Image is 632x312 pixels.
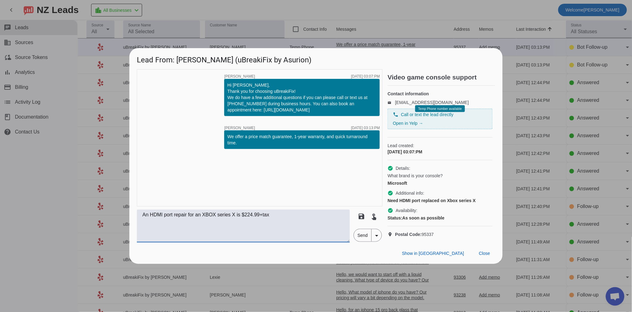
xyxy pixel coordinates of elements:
mat-icon: check_circle [388,165,393,171]
div: As soon as possible [388,215,493,221]
a: [EMAIL_ADDRESS][DOMAIN_NAME] [395,100,469,105]
div: [DATE] 03:07:PM [351,75,380,78]
span: Close [479,251,490,256]
h1: Lead From: [PERSON_NAME] (uBreakiFix by Asurion) [129,48,503,69]
h4: Contact information [388,91,493,97]
div: Need HDMI port replaced on Xbox series X [388,197,493,204]
mat-icon: touch_app [370,213,378,220]
button: Show in [GEOGRAPHIC_DATA] [397,248,469,259]
span: [PERSON_NAME] [224,126,255,130]
strong: Postal Code: [395,232,422,237]
span: [PERSON_NAME] [224,75,255,78]
mat-icon: check_circle [388,208,393,213]
mat-icon: phone [393,112,398,117]
mat-icon: save [358,213,365,220]
span: Lead created: [388,142,493,149]
mat-icon: email [388,101,395,104]
div: Hi [PERSON_NAME], Thank you for choosing uBreakiFix! We do have a few additional questions if you... [227,82,377,113]
h2: Video game console support [388,74,495,80]
button: Close [474,248,495,259]
mat-icon: check_circle [388,190,393,196]
div: Microsoft [388,180,493,186]
span: Additional info: [396,190,424,196]
mat-icon: arrow_drop_down [373,232,380,239]
mat-icon: location_on [388,232,395,237]
span: Show in [GEOGRAPHIC_DATA] [402,251,464,256]
span: Details: [396,165,410,171]
div: [DATE] 03:13:PM [351,126,380,130]
span: Send [354,229,372,242]
div: We offer a price match guarantee, 1-year warranty, and quick turnaround time.​ [227,133,377,146]
div: [DATE] 03:07:PM [388,149,493,155]
span: Availability: [396,207,417,214]
span: Temp Phone number available [418,107,462,111]
a: Open in Yelp → [393,121,423,126]
span: What brand is your console? [388,173,443,179]
span: 95337 [395,231,434,237]
strong: Status: [388,215,402,220]
span: Call or text the lead directly [401,111,453,118]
